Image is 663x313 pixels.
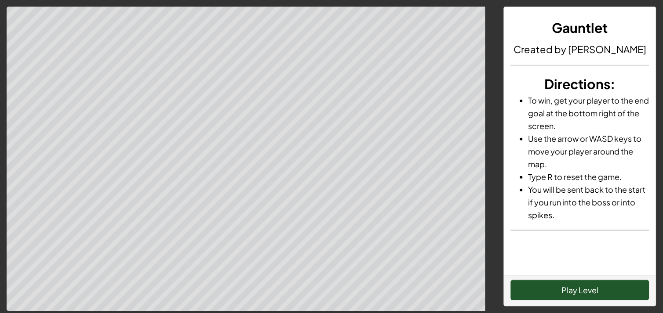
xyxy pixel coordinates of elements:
[511,74,649,94] h3: :
[528,94,649,132] li: To win, get your player to the end goal at the bottom right of the screen.
[528,132,649,170] li: Use the arrow or WASD keys to move your player around the map.
[511,18,649,38] h3: Gauntlet
[545,76,611,92] span: Directions
[528,183,649,221] li: You will be sent back to the start if you run into the boss or into spikes.
[528,170,649,183] li: Type R to reset the game.
[511,42,649,56] h4: Created by [PERSON_NAME]
[511,280,649,300] button: Play Level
